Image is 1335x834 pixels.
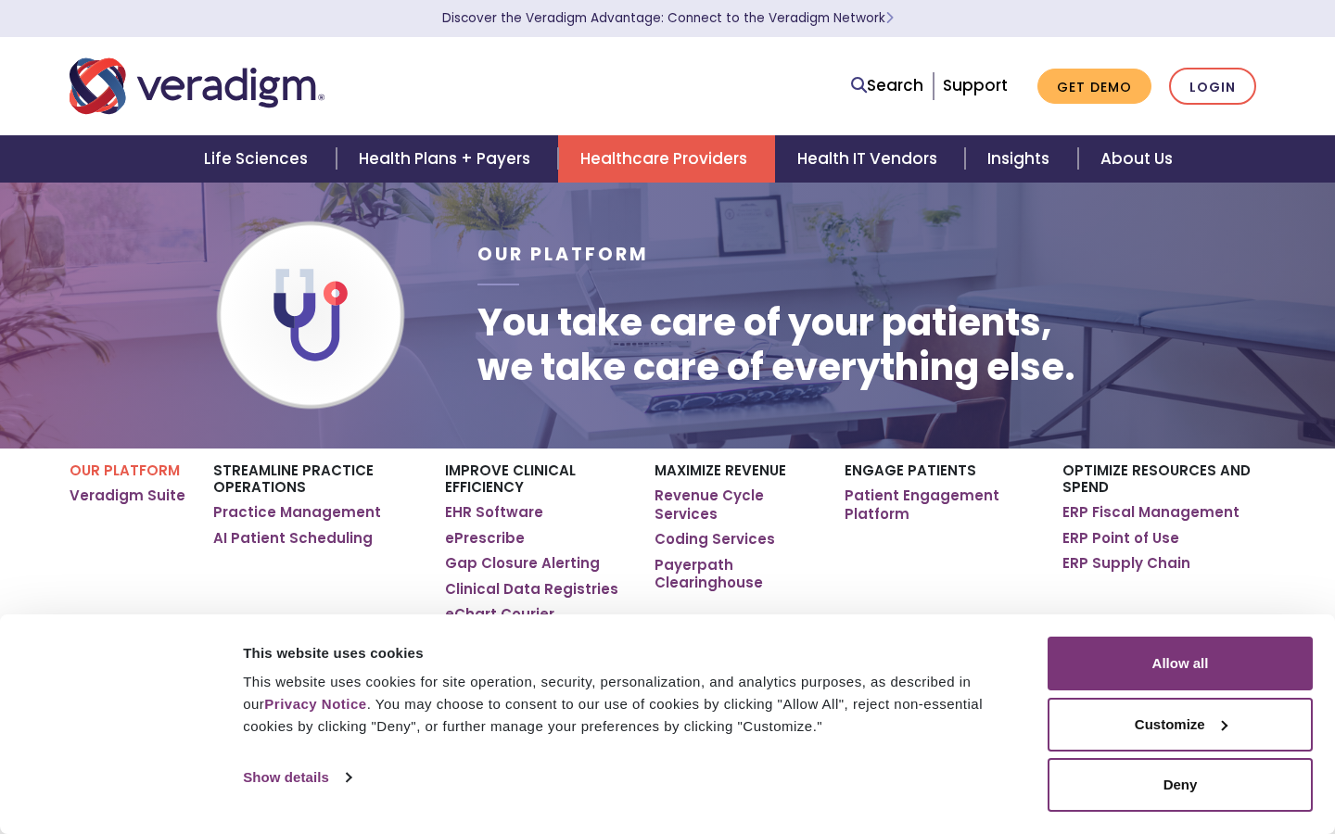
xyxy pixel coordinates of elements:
[655,530,775,549] a: Coding Services
[445,605,554,624] a: eChart Courier
[1062,503,1240,522] a: ERP Fiscal Management
[943,74,1008,96] a: Support
[243,642,1026,664] div: This website uses cookies
[445,529,525,548] a: ePrescribe
[1078,135,1195,183] a: About Us
[1169,68,1256,106] a: Login
[70,486,185,505] a: Veradigm Suite
[243,764,350,791] a: Show details
[655,556,817,592] a: Payerpath Clearinghouse
[182,135,336,183] a: Life Sciences
[213,529,373,548] a: AI Patient Scheduling
[70,56,324,117] img: Veradigm logo
[213,503,381,522] a: Practice Management
[1037,69,1151,105] a: Get Demo
[1048,758,1313,812] button: Deny
[845,486,1035,523] a: Patient Engagement Platform
[445,503,543,522] a: EHR Software
[1062,554,1190,573] a: ERP Supply Chain
[445,580,618,599] a: Clinical Data Registries
[1048,698,1313,752] button: Customize
[1062,529,1179,548] a: ERP Point of Use
[442,9,894,27] a: Discover the Veradigm Advantage: Connect to the Veradigm NetworkLearn More
[477,300,1075,389] h1: You take care of your patients, we take care of everything else.
[337,135,558,183] a: Health Plans + Payers
[477,242,649,267] span: Our Platform
[885,9,894,27] span: Learn More
[965,135,1077,183] a: Insights
[1048,637,1313,690] button: Allow all
[655,486,817,523] a: Revenue Cycle Services
[775,135,965,183] a: Health IT Vendors
[851,73,923,98] a: Search
[445,554,600,573] a: Gap Closure Alerting
[264,696,366,712] a: Privacy Notice
[558,135,775,183] a: Healthcare Providers
[243,671,1026,738] div: This website uses cookies for site operation, security, personalization, and analytics purposes, ...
